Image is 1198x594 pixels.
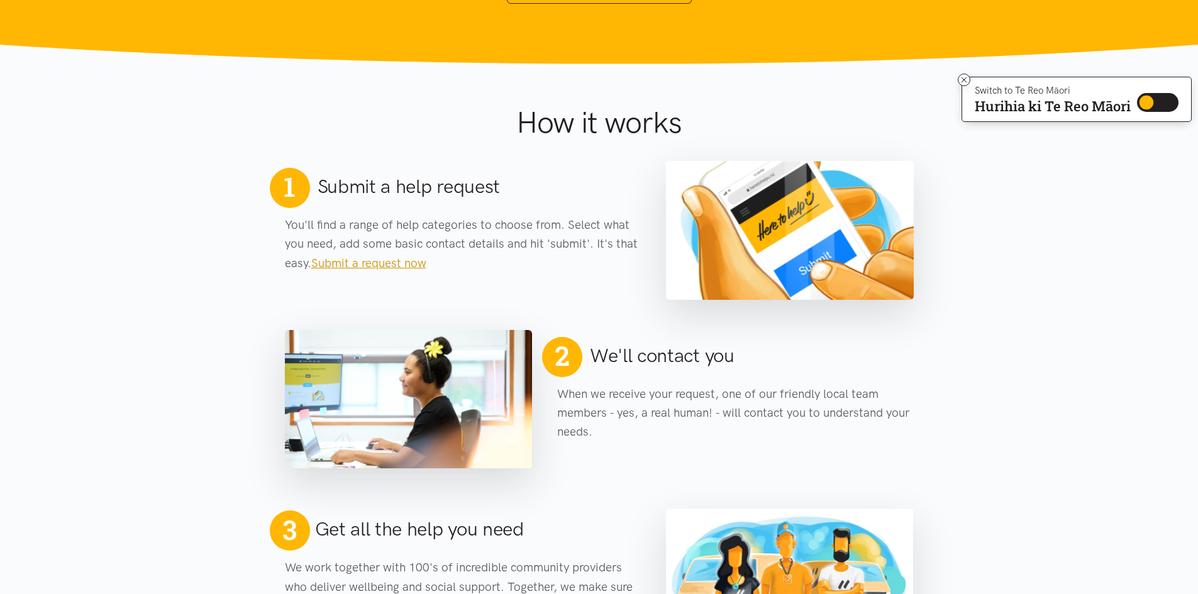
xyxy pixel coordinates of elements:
[590,343,735,369] h2: We'll contact you
[318,173,501,200] h2: Submit a help request
[285,216,641,273] p: You'll find a range of help categories to choose from. Select what you need, add some basic conta...
[282,514,296,546] span: 3
[557,385,914,442] p: When we receive your request, one of our friendly local team members - yes, a real human! - will ...
[975,87,1131,94] p: Switch to Te Reo Māori
[284,170,295,203] span: 1
[975,101,1131,112] p: Hurihia ki Te Reo Māori
[550,334,574,377] span: 2
[394,104,804,141] h1: How it works
[315,516,524,542] h2: Get all the help you need
[311,256,426,270] a: Submit a request now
